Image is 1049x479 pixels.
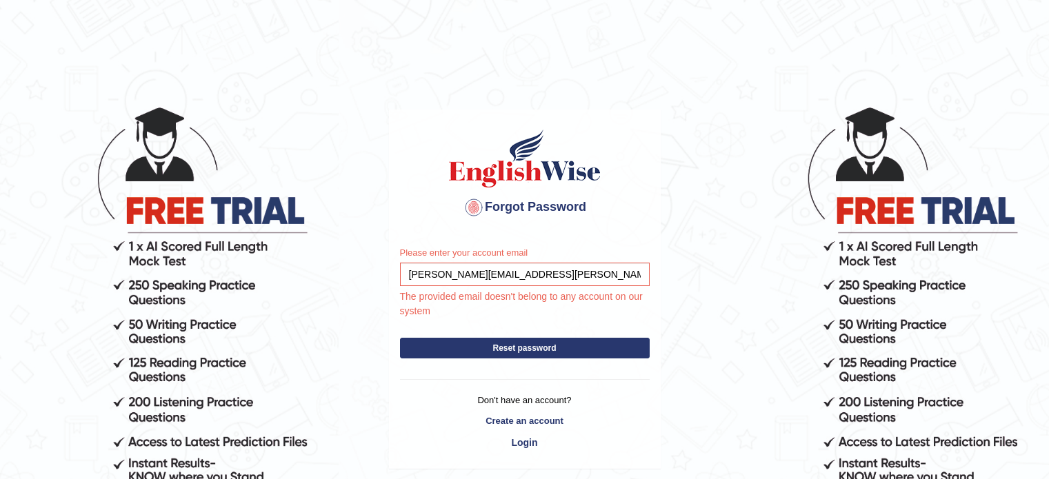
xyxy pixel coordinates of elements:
p: The provided email doesn't belong to any account on our system [386,289,650,318]
button: Reset password [400,338,650,358]
span: Forgot Password [463,200,586,214]
img: English Wise [446,128,603,190]
a: Create an account [400,414,650,427]
label: Please enter your account email [400,246,528,259]
a: Login [400,431,650,454]
p: Don't have an account? [400,394,650,407]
